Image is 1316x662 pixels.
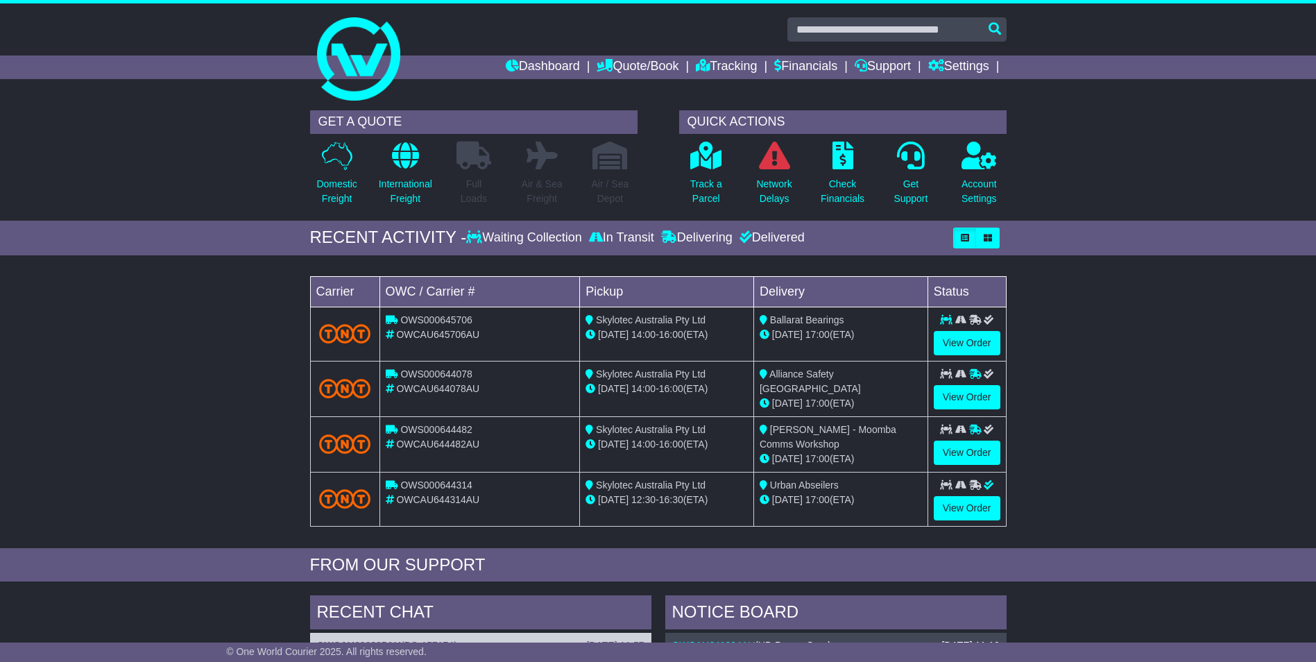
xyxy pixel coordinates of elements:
span: Skylotec Australia Pty Ltd [596,479,706,491]
span: 17:00 [805,453,830,464]
span: Skylotec Australia Pty Ltd [596,368,706,380]
span: HD Promo Gear [758,640,828,651]
span: 17:00 [805,398,830,409]
span: [DATE] [772,329,803,340]
span: OWS000644078 [400,368,472,380]
p: Network Delays [756,177,792,206]
p: International Freight [379,177,432,206]
td: Status [928,276,1006,307]
div: (ETA) [760,328,922,342]
span: Skylotec Australia Pty Ltd [596,424,706,435]
a: View Order [934,385,1000,409]
div: FROM OUR SUPPORT [310,555,1007,575]
span: 16:00 [659,439,683,450]
span: [DATE] [772,494,803,505]
span: 14:00 [631,329,656,340]
div: [DATE] 11:57 [586,640,644,652]
p: Air / Sea Depot [592,177,629,206]
span: © One World Courier 2025. All rights reserved. [226,646,427,657]
span: [DATE] [598,383,629,394]
a: NetworkDelays [755,141,792,214]
span: PO-157174 [404,640,454,651]
span: [DATE] [598,494,629,505]
span: Alliance Safety [GEOGRAPHIC_DATA] [760,368,861,394]
div: Delivering [658,230,736,246]
span: OWS000645706 [400,314,472,325]
div: [DATE] 11:16 [941,640,999,652]
td: OWC / Carrier # [379,276,580,307]
span: Skylotec Australia Pty Ltd [596,314,706,325]
div: RECENT CHAT [310,595,651,633]
a: Track aParcel [690,141,723,214]
span: [DATE] [772,398,803,409]
span: OWCAU644078AU [396,383,479,394]
span: 16:30 [659,494,683,505]
span: [PERSON_NAME] - Moomba Comms Workshop [760,424,896,450]
a: Support [855,56,911,79]
img: TNT_Domestic.png [319,379,371,398]
a: AccountSettings [961,141,998,214]
div: - (ETA) [586,437,748,452]
p: Get Support [894,177,928,206]
span: [DATE] [772,453,803,464]
a: InternationalFreight [378,141,433,214]
div: ( ) [672,640,1000,652]
span: Ballarat Bearings [770,314,844,325]
span: OWS000644314 [400,479,472,491]
div: - (ETA) [586,382,748,396]
span: OWCAU644482AU [396,439,479,450]
a: View Order [934,441,1000,465]
td: Delivery [753,276,928,307]
a: View Order [934,331,1000,355]
a: OWCAU641004AU [672,640,755,651]
p: Full Loads [456,177,491,206]
div: RECENT ACTIVITY - [310,228,467,248]
span: 14:00 [631,439,656,450]
a: Financials [774,56,837,79]
p: Check Financials [821,177,864,206]
a: GetSupport [893,141,928,214]
span: [DATE] [598,439,629,450]
div: - (ETA) [586,328,748,342]
div: (ETA) [760,493,922,507]
td: Carrier [310,276,379,307]
p: Track a Parcel [690,177,722,206]
div: (ETA) [760,396,922,411]
img: TNT_Domestic.png [319,434,371,453]
img: TNT_Domestic.png [319,489,371,508]
p: Account Settings [962,177,997,206]
div: QUICK ACTIONS [679,110,1007,134]
span: Urban Abseilers [770,479,839,491]
p: Air & Sea Freight [522,177,563,206]
div: In Transit [586,230,658,246]
a: View Order [934,496,1000,520]
a: Tracking [696,56,757,79]
p: Domestic Freight [316,177,357,206]
div: Delivered [736,230,805,246]
div: (ETA) [760,452,922,466]
a: DomesticFreight [316,141,357,214]
span: 17:00 [805,329,830,340]
a: CheckFinancials [820,141,865,214]
div: Waiting Collection [466,230,585,246]
span: 12:30 [631,494,656,505]
a: Dashboard [506,56,580,79]
div: - (ETA) [586,493,748,507]
a: Quote/Book [597,56,678,79]
span: 14:00 [631,383,656,394]
div: GET A QUOTE [310,110,638,134]
a: OWCAU626835AU [317,640,401,651]
span: [DATE] [598,329,629,340]
a: Settings [928,56,989,79]
span: OWCAU645706AU [396,329,479,340]
img: TNT_Domestic.png [319,324,371,343]
span: 17:00 [805,494,830,505]
div: NOTICE BOARD [665,595,1007,633]
div: ( ) [317,640,644,652]
td: Pickup [580,276,754,307]
span: OWCAU644314AU [396,494,479,505]
span: 16:00 [659,383,683,394]
span: OWS000644482 [400,424,472,435]
span: 16:00 [659,329,683,340]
